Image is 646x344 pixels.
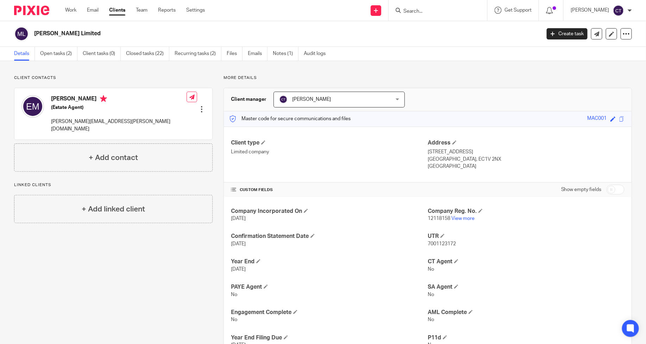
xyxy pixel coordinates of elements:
input: Search [403,8,466,15]
h4: [PERSON_NAME] [51,95,187,104]
a: Files [227,47,243,61]
img: Pixie [14,6,49,15]
div: MAC001 [588,115,607,123]
h4: AML Complete [428,309,625,316]
h4: Company Reg. No. [428,208,625,215]
span: 12118158 [428,216,450,221]
p: [GEOGRAPHIC_DATA] [428,163,625,170]
span: [DATE] [231,241,246,246]
span: No [231,292,237,297]
a: Recurring tasks (2) [175,47,221,61]
a: Emails [248,47,268,61]
img: svg%3E [613,5,624,16]
h4: Address [428,139,625,147]
a: Client tasks (0) [83,47,121,61]
a: Reports [158,7,176,14]
p: Client contacts [14,75,213,81]
h4: P11d [428,334,625,342]
img: svg%3E [14,26,29,41]
p: Limited company [231,148,428,155]
span: [DATE] [231,216,246,221]
a: Email [87,7,99,14]
h4: + Add contact [89,152,138,163]
h5: (Estate Agent) [51,104,187,111]
h2: [PERSON_NAME] Limited [34,30,436,37]
p: More details [224,75,632,81]
i: Primary [100,95,107,102]
p: Linked clients [14,182,213,188]
a: Open tasks (2) [40,47,77,61]
h4: UTR [428,233,625,240]
a: Details [14,47,35,61]
a: Create task [547,28,588,39]
span: 7001123172 [428,241,456,246]
a: Team [136,7,148,14]
a: Audit logs [304,47,331,61]
a: Clients [109,7,125,14]
h4: Company Incorporated On [231,208,428,215]
h4: Year End [231,258,428,265]
a: Closed tasks (22) [126,47,169,61]
span: Get Support [504,8,532,13]
img: svg%3E [21,95,44,118]
span: No [428,317,434,322]
span: No [428,267,434,272]
p: [PERSON_NAME] [571,7,609,14]
label: Show empty fields [561,186,602,193]
h4: Client type [231,139,428,147]
h4: CT Agent [428,258,625,265]
a: Settings [186,7,205,14]
span: [DATE] [231,267,246,272]
h4: SA Agent [428,283,625,291]
p: [PERSON_NAME][EMAIL_ADDRESS][PERSON_NAME][DOMAIN_NAME] [51,118,187,133]
h4: Year End Filing Due [231,334,428,342]
h4: Engagement Complete [231,309,428,316]
p: [GEOGRAPHIC_DATA], EC1V 2NX [428,156,625,163]
a: Notes (1) [273,47,299,61]
a: Work [65,7,76,14]
h3: Client manager [231,96,266,103]
h4: CUSTOM FIELDS [231,187,428,193]
h4: Confirmation Statement Date [231,233,428,240]
p: [STREET_ADDRESS] [428,148,625,155]
a: View more [451,216,475,221]
img: svg%3E [279,95,288,104]
span: No [428,292,434,297]
span: [PERSON_NAME] [292,97,331,102]
p: Master code for secure communications and files [229,115,351,122]
h4: + Add linked client [82,204,145,215]
h4: PAYE Agent [231,283,428,291]
span: No [231,317,237,322]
